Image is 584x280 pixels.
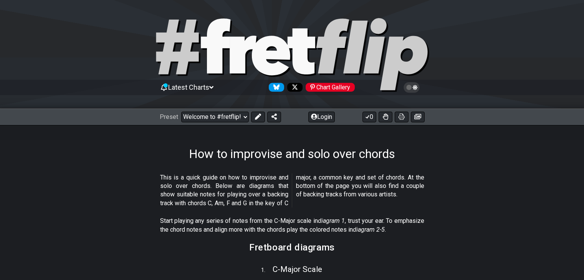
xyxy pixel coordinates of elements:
[273,265,322,274] span: C - Major Scale
[284,83,303,92] a: Follow #fretflip at X
[353,226,385,233] em: diagram 2-5
[267,112,281,122] button: Share Preset
[407,84,416,91] span: Toggle light / dark theme
[266,83,284,92] a: Follow #fretflip at Bluesky
[160,173,424,208] p: This is a quick guide on how to improvise and solo over chords. Below are diagrams that show suit...
[249,243,335,252] h2: Fretboard diagrams
[318,217,345,224] em: diagram 1
[303,83,355,92] a: #fretflip at Pinterest
[306,83,355,92] div: Chart Gallery
[160,113,178,120] span: Preset
[411,112,425,122] button: Create image
[395,112,409,122] button: Print
[379,112,392,122] button: Toggle Dexterity for all fretkits
[189,147,395,161] h1: How to improvise and solo over chords
[168,83,209,91] span: Latest Charts
[261,266,273,275] span: 1 .
[181,112,249,122] select: Preset
[362,112,376,122] button: 0
[160,217,424,234] p: Start playing any series of notes from the C-Major scale in , trust your ear. To emphasize the ch...
[251,112,265,122] button: Edit Preset
[308,112,335,122] button: Login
